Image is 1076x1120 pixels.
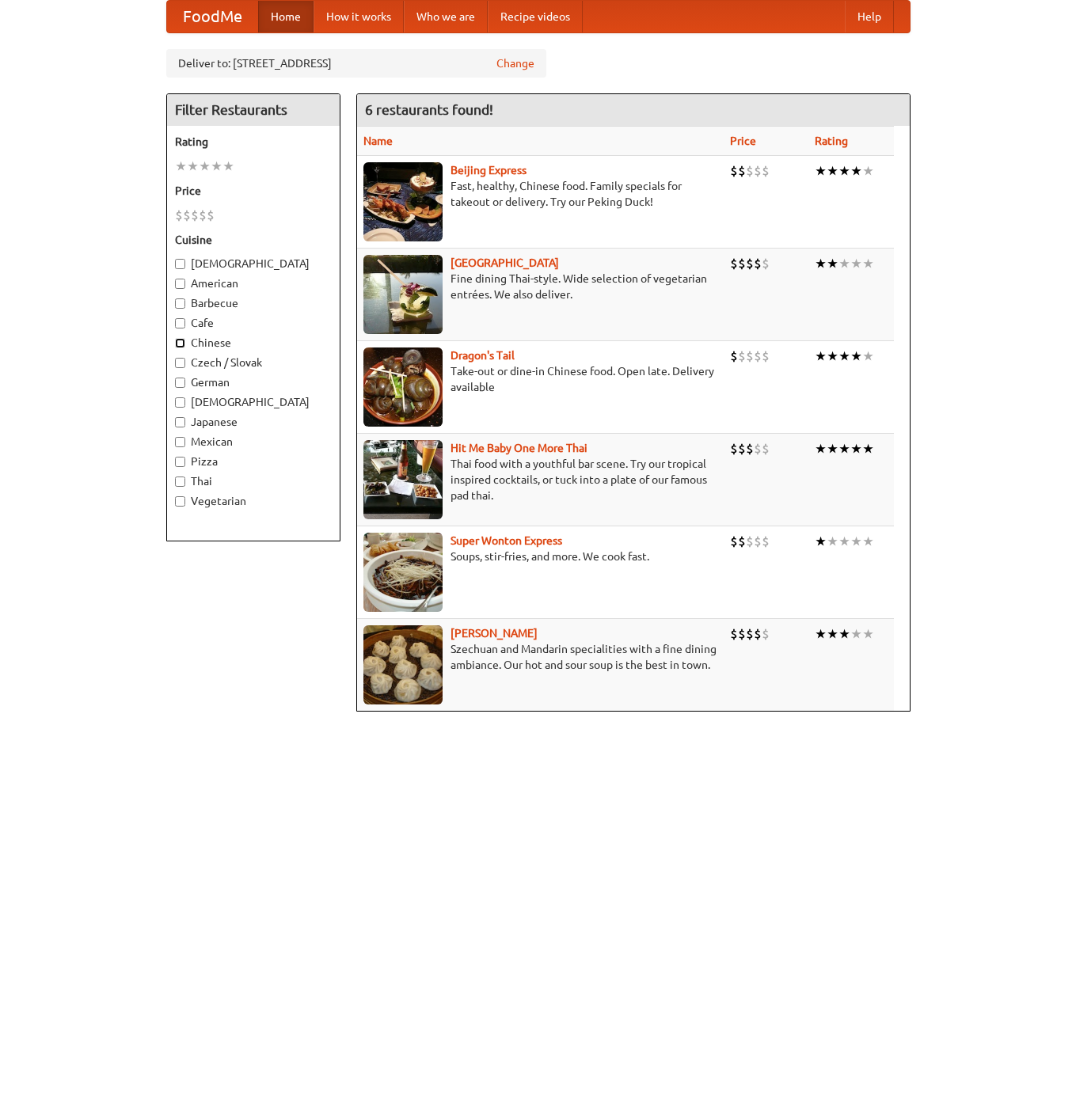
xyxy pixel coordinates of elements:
a: Change [496,55,534,71]
img: satay.jpg [363,255,443,334]
li: $ [175,207,183,224]
a: Super Wonton Express [451,534,562,547]
li: $ [762,162,770,180]
input: Czech / Slovak [175,358,185,368]
b: [GEOGRAPHIC_DATA] [451,256,559,269]
img: dragon.jpg [363,347,443,427]
li: $ [199,207,207,224]
p: Szechuan and Mandarin specialities with a fine dining ambiance. Our hot and sour soup is the best... [363,641,718,673]
li: ★ [827,347,838,365]
li: ★ [827,162,838,180]
p: Take-out or dine-in Chinese food. Open late. Delivery available [363,363,718,395]
li: $ [762,625,770,643]
li: ★ [222,158,234,175]
li: $ [746,625,754,643]
li: ★ [815,255,827,272]
label: American [175,275,332,291]
label: Thai [175,473,332,489]
li: $ [183,207,191,224]
li: $ [746,347,754,365]
label: Barbecue [175,295,332,311]
input: Pizza [175,457,185,467]
a: How it works [314,1,404,32]
li: ★ [199,158,211,175]
li: $ [754,625,762,643]
li: $ [207,207,215,224]
p: Soups, stir-fries, and more. We cook fast. [363,549,718,564]
li: $ [746,255,754,272]
li: $ [762,440,770,457]
img: babythai.jpg [363,440,443,519]
ng-pluralize: 6 restaurants found! [365,102,493,117]
a: Beijing Express [451,164,527,177]
label: Cafe [175,315,332,331]
li: ★ [838,347,850,365]
li: ★ [815,625,827,643]
li: ★ [827,440,838,457]
li: $ [730,440,738,457]
label: [DEMOGRAPHIC_DATA] [175,394,332,410]
div: Deliver to: [STREET_ADDRESS] [166,49,546,78]
label: Czech / Slovak [175,355,332,370]
li: ★ [175,158,187,175]
a: Price [730,135,756,147]
li: $ [746,162,754,180]
h4: Filter Restaurants [167,94,340,126]
li: $ [730,533,738,550]
a: FoodMe [167,1,258,32]
li: ★ [838,162,850,180]
a: Home [258,1,314,32]
label: Chinese [175,335,332,351]
li: ★ [815,440,827,457]
input: [DEMOGRAPHIC_DATA] [175,259,185,269]
li: ★ [838,440,850,457]
li: $ [746,440,754,457]
li: ★ [862,162,874,180]
li: $ [738,440,746,457]
li: $ [762,347,770,365]
li: $ [730,625,738,643]
li: ★ [838,533,850,550]
li: $ [730,255,738,272]
li: $ [738,625,746,643]
label: German [175,374,332,390]
li: $ [738,255,746,272]
li: ★ [815,533,827,550]
li: ★ [850,162,862,180]
li: ★ [211,158,222,175]
li: ★ [838,625,850,643]
input: Mexican [175,437,185,447]
li: $ [746,533,754,550]
li: $ [738,347,746,365]
input: [DEMOGRAPHIC_DATA] [175,397,185,408]
li: ★ [850,625,862,643]
p: Thai food with a youthful bar scene. Try our tropical inspired cocktails, or tuck into a plate of... [363,456,718,503]
input: German [175,378,185,388]
li: ★ [862,625,874,643]
a: Who we are [404,1,488,32]
li: $ [762,533,770,550]
li: $ [738,162,746,180]
a: [PERSON_NAME] [451,627,538,640]
input: Japanese [175,417,185,427]
li: ★ [815,347,827,365]
input: American [175,279,185,289]
li: ★ [850,347,862,365]
img: beijing.jpg [363,162,443,241]
li: ★ [862,255,874,272]
li: $ [738,533,746,550]
li: $ [762,255,770,272]
label: Mexican [175,434,332,450]
label: Japanese [175,414,332,430]
li: ★ [862,533,874,550]
li: $ [730,347,738,365]
li: $ [754,255,762,272]
p: Fine dining Thai-style. Wide selection of vegetarian entrées. We also deliver. [363,271,718,302]
a: Dragon's Tail [451,349,515,362]
h5: Cuisine [175,232,332,248]
h5: Rating [175,134,332,150]
img: shandong.jpg [363,625,443,704]
li: ★ [815,162,827,180]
